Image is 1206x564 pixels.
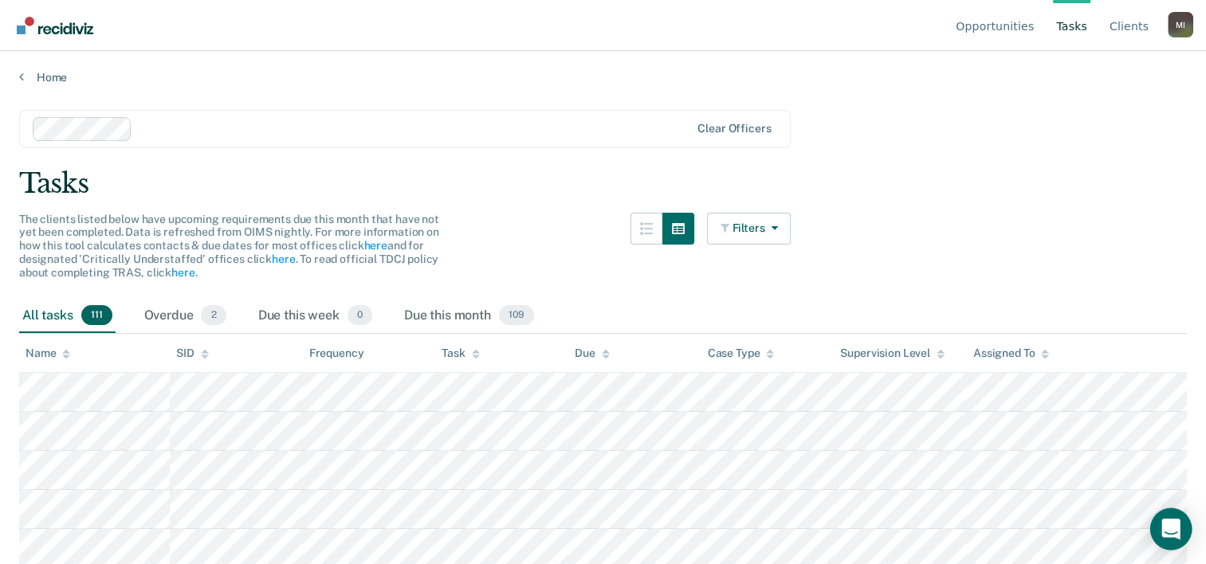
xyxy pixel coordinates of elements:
div: All tasks111 [19,299,116,334]
span: The clients listed below have upcoming requirements due this month that have not yet been complet... [19,213,439,279]
button: Filters [707,213,792,245]
div: Tasks [19,167,1187,200]
a: here [272,253,295,265]
div: Overdue2 [141,299,230,334]
a: here [363,239,387,252]
div: Open Intercom Messenger [1150,508,1192,550]
button: Profile dropdown button [1168,12,1193,37]
span: 0 [348,305,372,326]
div: Case Type [708,347,775,360]
div: Task [442,347,479,360]
div: Assigned To [973,347,1049,360]
a: Home [19,70,1187,84]
a: here [171,266,194,279]
span: 111 [81,305,112,326]
div: M I [1168,12,1193,37]
span: 109 [499,305,534,326]
span: 2 [201,305,226,326]
div: Due this month109 [401,299,537,334]
div: Due [575,347,610,360]
div: Due this week0 [255,299,375,334]
div: Supervision Level [840,347,945,360]
img: Recidiviz [17,17,93,34]
div: SID [176,347,209,360]
div: Frequency [309,347,364,360]
div: Name [26,347,70,360]
div: Clear officers [697,122,771,135]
